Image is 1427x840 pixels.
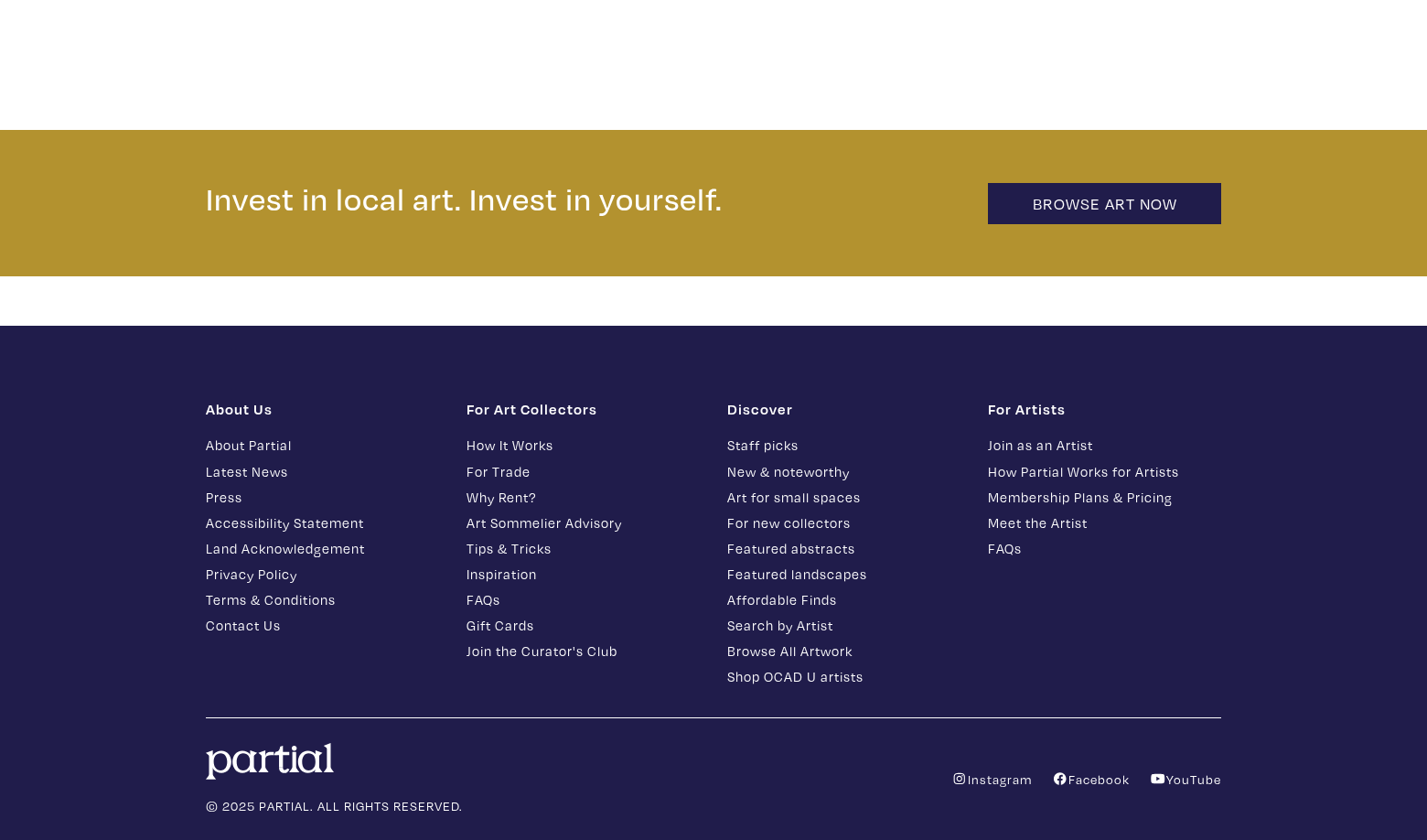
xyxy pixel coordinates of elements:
a: Search by Artist [727,615,960,636]
a: About Partial [206,435,439,456]
h1: For Art Collectors [467,400,700,418]
a: New & noteworthy [727,461,960,482]
a: Shop OCAD U artists [727,666,960,687]
h1: Discover [727,400,960,418]
a: Art Sommelier Advisory [467,512,700,533]
a: Browse Art Now [988,183,1221,224]
h1: About Us [206,400,439,418]
a: Instagram [951,770,1032,788]
a: Featured landscapes [727,564,960,585]
a: YouTube [1150,770,1221,788]
a: Join as an Artist [988,435,1221,456]
a: Inspiration [467,564,700,585]
a: Featured abstracts [727,538,960,559]
a: Accessibility Statement [206,512,439,533]
a: How It Works [467,435,700,456]
a: For Trade [467,461,700,482]
a: Affordable Finds [727,589,960,610]
a: Facebook [1052,770,1130,788]
a: Contact Us [206,615,439,636]
a: Privacy Policy [206,564,439,585]
a: Press [206,487,439,508]
div: © 2025 PARTIAL. ALL RIGHTS RESERVED. [192,743,713,816]
a: For new collectors [727,512,960,533]
a: Why Rent? [467,487,700,508]
a: Membership Plans & Pricing [988,487,1221,508]
a: Tips & Tricks [467,538,700,559]
a: Terms & Conditions [206,589,439,610]
a: FAQs [467,589,700,610]
a: Land Acknowledgement [206,538,439,559]
a: Join the Curator's Club [467,641,700,662]
a: Art for small spaces [727,487,960,508]
img: logo.svg [206,743,334,780]
a: FAQs [988,538,1221,559]
a: Meet the Artist [988,512,1221,533]
a: How Partial Works for Artists [988,461,1221,482]
h2: Invest in local art. Invest in yourself. [206,179,960,219]
a: Staff picks [727,435,960,456]
a: Browse All Artwork [727,641,960,662]
a: Latest News [206,461,439,482]
h1: For Artists [988,400,1221,418]
a: Gift Cards [467,615,700,636]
